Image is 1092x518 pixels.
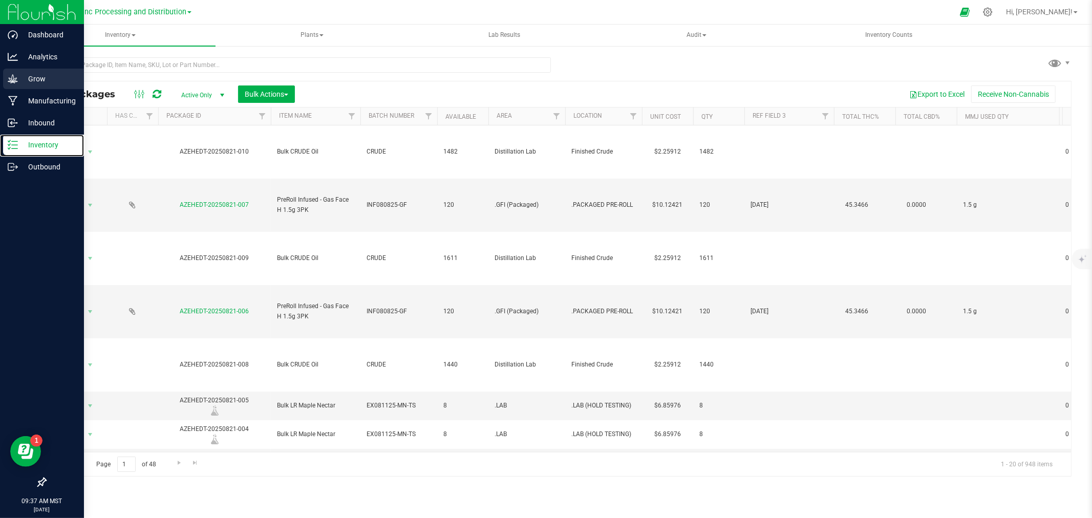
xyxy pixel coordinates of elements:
a: AZEHEDT-20250821-006 [180,308,249,315]
a: Filter [625,107,642,125]
span: Hi, [PERSON_NAME]! [1006,8,1073,16]
span: .LAB [495,429,559,439]
iframe: Resource center unread badge [30,435,42,447]
input: Search Package ID, Item Name, SKU, Lot or Part Number... [45,57,551,73]
span: select [84,145,97,159]
span: select [84,198,97,212]
span: Bulk CRUDE Oil [277,147,354,157]
span: Audit [602,25,791,46]
span: 1440 [699,360,738,370]
p: Outbound [18,161,79,173]
p: Manufacturing [18,95,79,107]
a: Total THC% [842,113,879,120]
span: select [84,251,97,266]
span: INF080825-GF [367,307,431,316]
a: Filter [817,107,834,125]
span: 8 [699,429,738,439]
span: .LAB (HOLD TESTING) [571,429,636,439]
td: $6.85976 [642,392,693,420]
a: Lab Results [409,25,600,46]
span: 120 [699,307,738,316]
div: AZEHEDT-20250821-005 [157,396,272,416]
div: 1.5 g [963,200,1053,210]
span: 120 [699,200,738,210]
span: 0.0000 [902,198,931,212]
div: 1.5 g [963,307,1053,316]
button: Bulk Actions [238,85,295,103]
th: Has COA [107,107,158,125]
p: [DATE] [5,506,79,513]
a: Item Name [279,112,312,119]
span: 8 [443,401,482,411]
span: .PACKAGED PRE-ROLL [571,307,636,316]
inline-svg: Manufacturing [8,96,18,106]
span: Bulk CRUDE Oil [277,253,354,263]
inline-svg: Analytics [8,52,18,62]
span: 1 - 20 of 948 items [993,457,1061,472]
span: CRUDE [367,147,431,157]
div: AZEHEDT-20250821-009 [157,253,272,263]
span: Finished Crude [571,253,636,263]
span: Open Ecommerce Menu [953,2,976,22]
span: 1482 [699,147,738,157]
span: select [84,427,97,442]
a: Go to the last page [188,457,203,470]
span: 120 [443,307,482,316]
button: Receive Non-Cannabis [971,85,1056,103]
span: INF080825-GF [367,200,431,210]
td: $6.85976 [642,449,693,477]
span: EX081125-MN-TS [367,429,431,439]
input: 1 [117,457,136,472]
span: .LAB [495,401,559,411]
span: .LAB (HOLD TESTING) [571,401,636,411]
span: All Packages [53,89,125,100]
a: Go to the next page [172,457,186,470]
a: Location [573,112,602,119]
span: 1440 [443,360,482,370]
span: 1482 [443,147,482,157]
span: CRUDE [367,253,431,263]
a: Inventory [25,25,216,46]
span: Distillation Lab [495,147,559,157]
iframe: Resource center [10,436,41,467]
p: 09:37 AM MST [5,497,79,506]
p: Inventory [18,139,79,151]
a: Batch Number [369,112,414,119]
div: AZEHEDT-20250821-010 [157,147,272,157]
a: Ref Field 3 [753,112,786,119]
div: Manage settings [981,7,994,17]
span: PreRoll Infused - Gas Face H 1.5g 3PK [277,301,354,321]
inline-svg: Dashboard [8,30,18,40]
span: 120 [443,200,482,210]
span: CRUDE [367,360,431,370]
span: Plants [217,25,407,46]
span: 0.0000 [902,304,931,319]
span: Bulk Actions [245,90,288,98]
span: Finished Crude [571,360,636,370]
span: [DATE] [751,200,828,210]
span: Inventory Counts [851,31,926,39]
span: select [84,358,97,372]
span: [DATE] [751,307,828,316]
inline-svg: Inventory [8,140,18,150]
a: Audit [601,25,792,46]
span: 1611 [699,253,738,263]
span: Distillation Lab [495,253,559,263]
div: Lab Sample [157,405,272,416]
p: Inbound [18,117,79,129]
a: Area [497,112,512,119]
span: Bulk LR Maple Nectar [277,401,354,411]
a: Total CBD% [904,113,940,120]
span: 1611 [443,253,482,263]
p: Dashboard [18,29,79,41]
span: Distillation Lab [495,360,559,370]
p: Analytics [18,51,79,63]
span: Lab Results [475,31,534,39]
a: Filter [254,107,271,125]
span: select [84,399,97,413]
td: $2.25912 [642,338,693,392]
td: $2.25912 [642,232,693,285]
inline-svg: Grow [8,74,18,84]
